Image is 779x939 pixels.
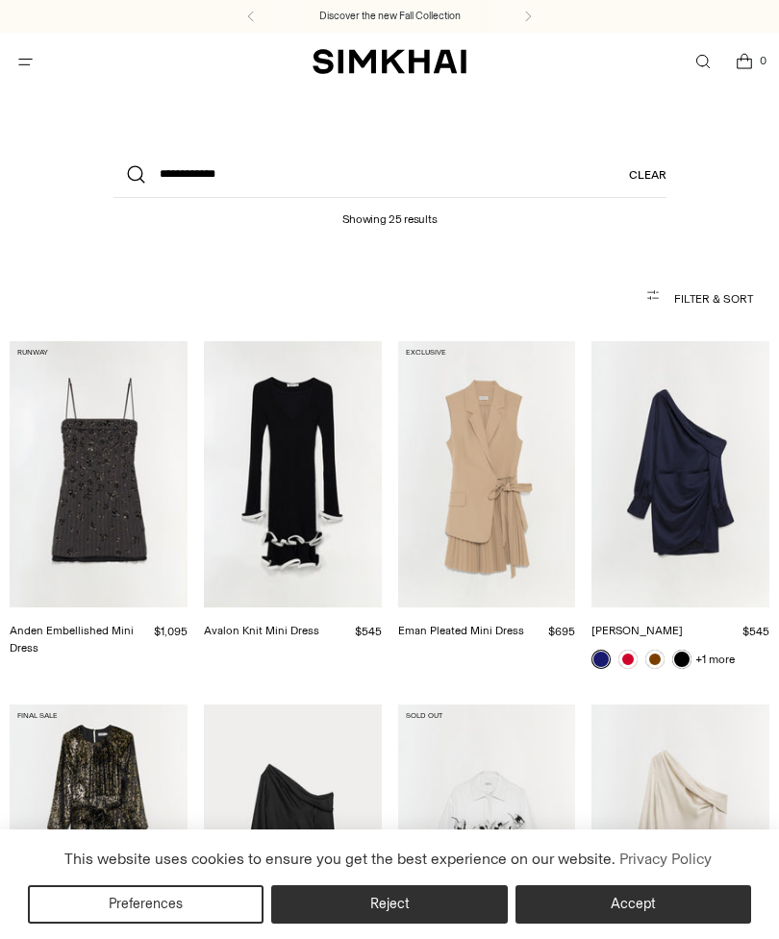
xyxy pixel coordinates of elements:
[629,152,666,198] a: Clear
[616,845,714,874] a: Privacy Policy (opens in a new tab)
[26,280,754,318] button: Filter & Sort
[64,850,616,868] span: This website uses cookies to ensure you get the best experience on our website.
[6,42,45,82] button: Open menu modal
[754,52,771,69] span: 0
[28,885,264,924] button: Preferences
[724,42,764,82] a: Open cart modal
[319,9,461,24] a: Discover the new Fall Collection
[515,885,751,924] button: Accept
[10,624,134,655] a: Anden Embellished Mini Dress
[113,152,160,198] button: Search
[591,624,683,637] a: [PERSON_NAME]
[398,624,524,637] a: Eman Pleated Mini Dress
[683,42,722,82] a: Open search modal
[342,198,438,226] h1: Showing 25 results
[271,885,507,924] button: Reject
[204,624,319,637] a: Avalon Knit Mini Dress
[313,48,466,76] a: SIMKHAI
